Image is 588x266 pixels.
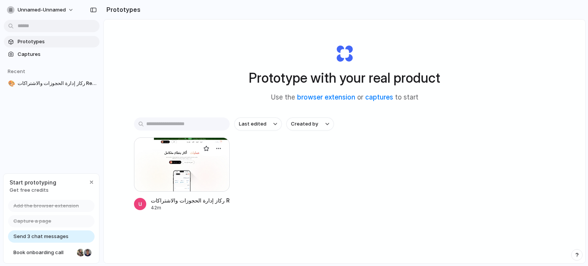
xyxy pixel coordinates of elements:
span: ركاز إدارة الحجوزات والاشتراكات Rebranded [18,80,96,87]
div: 🎨 [8,79,13,88]
a: Book onboarding call [8,246,95,259]
a: ركاز إدارة الحجوزات والاشتراكات Rebrandedركاز إدارة الحجوزات والاشتراكات Rebranded42m [134,137,230,211]
span: unnamed-unnamed [18,6,66,14]
span: Add the browser extension [13,202,79,210]
button: unnamed-unnamed [4,4,78,16]
span: Start prototyping [10,178,56,186]
div: ركاز إدارة الحجوزات والاشتراكات Rebranded [151,196,230,204]
span: Get free credits [10,186,56,194]
button: Created by [286,117,334,131]
span: Send 3 chat messages [13,233,69,240]
a: 🎨ركاز إدارة الحجوزات والاشتراكات Rebranded [4,78,100,89]
span: Use the or to start [271,93,418,103]
h1: Prototype with your real product [249,68,440,88]
span: Created by [291,120,318,128]
span: Prototypes [18,38,96,46]
span: Book onboarding call [13,249,74,256]
a: browser extension [297,93,355,101]
button: 🎨 [7,80,15,87]
span: Last edited [239,120,266,128]
div: Nicole Kubica [76,248,85,257]
a: Prototypes [4,36,100,47]
h2: Prototypes [103,5,140,14]
span: Captures [18,51,96,58]
a: Captures [4,49,100,60]
span: Recent [8,68,25,74]
a: captures [365,93,393,101]
div: Christian Iacullo [83,248,92,257]
span: Capture a page [13,217,51,225]
div: 42m [151,204,230,211]
button: Last edited [234,117,282,131]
